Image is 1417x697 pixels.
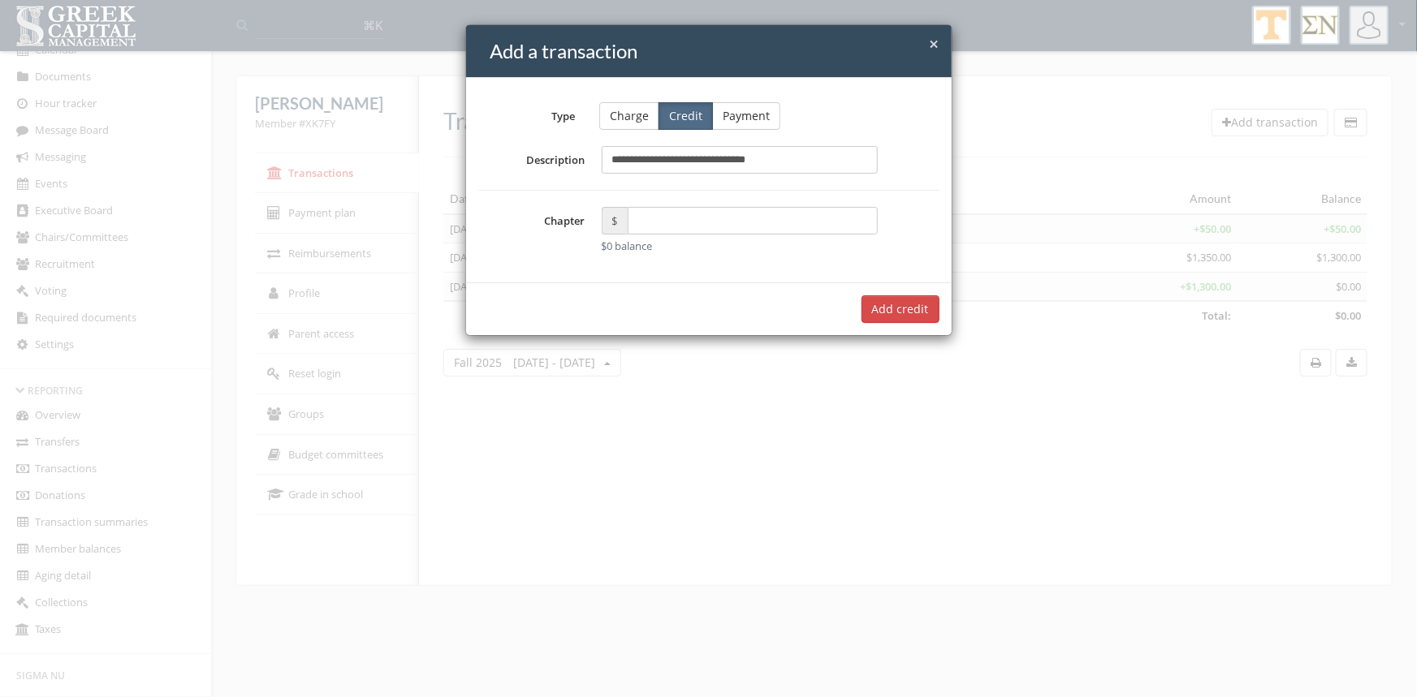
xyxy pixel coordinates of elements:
[930,32,940,55] span: ×
[599,102,659,130] button: Charge
[862,295,940,323] button: Add credit
[478,207,594,254] label: Chapter
[490,37,940,65] h4: Add a transaction
[602,239,879,254] div: $0 balance
[602,207,628,234] span: $
[466,103,588,124] label: Type
[712,102,780,130] button: Payment
[478,146,594,174] label: Description
[659,102,713,130] button: Credit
